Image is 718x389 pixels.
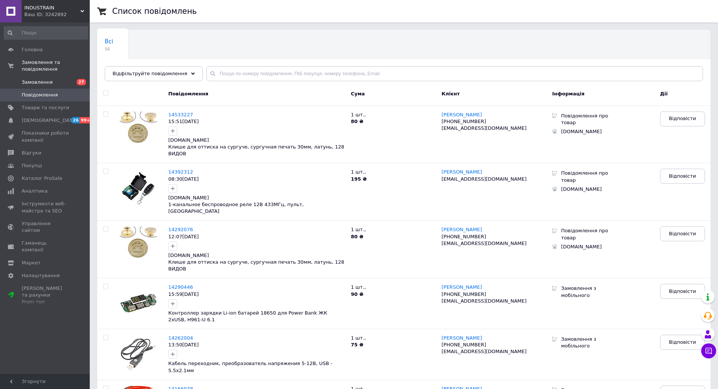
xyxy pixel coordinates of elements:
[168,144,344,156] span: Клише для оттиска на сургуче, сургучная печать 30мм, латунь, 128 ВИДОВ
[442,284,482,290] a: [PERSON_NAME]
[660,169,705,184] a: Відповісти
[168,118,345,125] div: 15:51[DATE]
[436,85,550,105] div: Клієнт
[105,46,113,52] span: 56
[351,176,367,182] b: 195 ₴
[113,71,187,76] span: Відфільтруйте повідомлення
[168,310,327,323] a: Контроллер зарядки Li-ion батарей 18650 для Power Bank ЖК 2xUSB, H961-U 6.1
[669,288,696,295] span: Відповісти
[168,284,193,290] a: 14290446
[351,111,434,118] p: 1 шт. ,
[557,284,613,300] div: Замовлення з мобільного
[168,202,304,214] a: 1-канальное беспроводное реле 12В 433МГц, пульт, [GEOGRAPHIC_DATA]
[660,226,705,241] a: Відповісти
[22,59,90,73] span: Замовлення та повідомлення
[22,117,77,124] span: [DEMOGRAPHIC_DATA]
[22,150,41,156] span: Відгуки
[77,79,86,85] span: 27
[351,169,434,175] p: 1 шт. ,
[557,127,613,136] div: [DOMAIN_NAME]
[165,85,349,105] div: Повідомлення
[351,119,363,124] b: 80 ₴
[168,341,345,348] div: 13:50[DATE]
[120,284,157,321] img: Повідомлення 14290446
[351,234,363,239] b: 80 ₴
[4,26,88,40] input: Пошук
[351,226,434,233] p: 1 шт. ,
[442,227,482,232] span: [PERSON_NAME]
[660,335,705,350] a: Відповісти
[168,169,193,175] a: 14392312
[557,335,613,350] div: Замовлення з мобільного
[22,175,62,182] span: Каталог ProSale
[22,260,41,266] span: Маркет
[168,227,193,232] a: 14292076
[22,104,69,111] span: Товари та послуги
[22,92,58,98] span: Повідомлення
[442,176,527,182] span: [EMAIL_ADDRESS][DOMAIN_NAME]
[168,291,345,298] div: 15:59[DATE]
[660,284,705,299] a: Відповісти
[168,252,345,259] div: [DOMAIN_NAME]
[22,130,69,143] span: Показники роботи компанії
[349,85,436,105] div: Cума
[669,230,696,237] span: Відповісти
[351,291,363,297] b: 90 ₴
[557,185,613,194] div: [DOMAIN_NAME]
[22,220,69,234] span: Управління сайтом
[168,233,345,240] div: 12:07[DATE]
[120,111,157,149] img: Повідомлення 14533227
[442,342,486,347] span: [PHONE_NUMBER]
[442,349,527,354] span: [EMAIL_ADDRESS][DOMAIN_NAME]
[669,173,696,180] span: Відповісти
[168,112,193,117] a: 14533227
[442,112,482,118] a: [PERSON_NAME]
[660,111,705,126] a: Відповісти
[168,144,344,157] a: Клише для оттиска на сургуче, сургучная печать 30мм, латунь, 128 ВИДОВ
[22,240,69,253] span: Гаманець компанії
[701,343,716,358] button: Чат з покупцем
[120,335,157,372] img: Повідомлення 14262004
[442,125,527,131] span: [EMAIL_ADDRESS][DOMAIN_NAME]
[557,242,613,251] div: [DOMAIN_NAME]
[351,284,434,291] p: 1 шт. ,
[669,339,696,346] span: Відповісти
[442,169,482,175] a: [PERSON_NAME]
[24,11,90,18] div: Ваш ID: 3242892
[71,117,80,123] span: 26
[22,298,69,305] div: Prom топ
[206,66,703,81] input: Пошук по номеру повідомлення, ПІБ покупця, номеру телефона, Email
[442,298,527,304] span: [EMAIL_ADDRESS][DOMAIN_NAME]
[24,4,80,11] span: INDUSTRAIN
[669,115,696,122] span: Відповісти
[168,194,345,201] div: [DOMAIN_NAME]
[112,7,197,16] h1: Список повідомлень
[168,176,345,183] div: 08:30[DATE]
[442,241,527,246] span: [EMAIL_ADDRESS][DOMAIN_NAME]
[168,361,332,373] a: Кабель переходник, преобразователь напряжения 5-12В, USB - 5.5x2.1мм
[658,85,711,105] div: Дії
[168,259,344,272] a: Клише для оттиска на сургуче, сургучная печать 30мм, латунь, 128 ВИДОВ
[351,335,434,341] p: 1 шт. ,
[22,46,43,53] span: Головна
[557,226,613,242] div: Повідомлення про товар
[105,38,113,45] span: Всі
[120,169,157,206] img: Повідомлення 14392312
[168,335,193,341] a: 14262004
[22,79,53,86] span: Замовлення
[442,119,486,124] span: [PHONE_NUMBER]
[442,335,482,341] a: [PERSON_NAME]
[557,111,613,127] div: Повідомлення про товар
[550,85,658,105] div: Інформація
[80,117,92,123] span: 99+
[442,227,482,233] a: [PERSON_NAME]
